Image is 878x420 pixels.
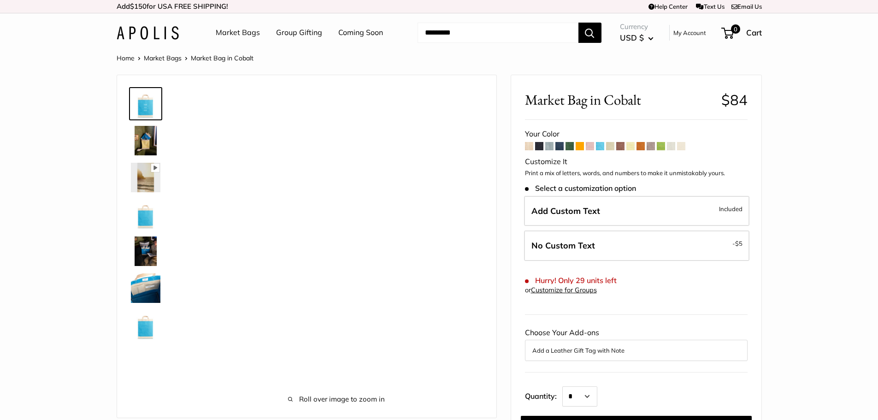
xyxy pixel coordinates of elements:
span: Hurry! Only 29 units left [525,276,617,285]
span: Currency [620,20,654,33]
img: Market Bag in Cobalt [131,126,160,155]
span: Market Bag in Cobalt [525,91,714,108]
span: USD $ [620,33,644,42]
a: Group Gifting [276,26,322,40]
input: Search... [418,23,578,43]
a: Market Bags [216,26,260,40]
a: Market Bag in Cobalt [129,235,162,268]
button: Add a Leather Gift Tag with Note [532,345,740,356]
img: Market Bag in Cobalt [131,163,160,192]
a: Email Us [731,3,762,10]
span: Market Bag in Cobalt [191,54,253,62]
a: Market Bag in Cobalt [129,272,162,305]
img: Market Bag in Cobalt [131,273,160,303]
a: Home [117,54,135,62]
a: Coming Soon [338,26,383,40]
span: - [732,238,742,249]
label: Quantity: [525,384,562,407]
a: My Account [673,27,706,38]
span: $84 [721,91,748,109]
div: Choose Your Add-ons [525,326,748,361]
a: Market Bag in Cobalt [129,198,162,231]
a: 0 Cart [722,25,762,40]
button: Search [578,23,601,43]
span: Cart [746,28,762,37]
img: Market Bag in Cobalt [131,310,160,340]
a: Market Bags [144,54,182,62]
span: Roll over image to zoom in [191,393,483,406]
label: Add Custom Text [524,196,749,226]
span: $5 [735,240,742,247]
a: Help Center [648,3,688,10]
span: Included [719,203,742,214]
a: Market Bag in Cobalt [129,161,162,194]
img: Market Bag in Cobalt [131,200,160,229]
a: Text Us [696,3,724,10]
button: USD $ [620,30,654,45]
a: Market Bag in Cobalt [129,308,162,342]
label: Leave Blank [524,231,749,261]
span: 0 [731,24,740,34]
a: Customize for Groups [531,286,597,294]
img: Market Bag in Cobalt [131,237,160,266]
div: Your Color [525,127,748,141]
span: Select a customization option [525,184,636,193]
a: Market Bag in Cobalt [129,87,162,120]
div: or [525,284,597,296]
span: No Custom Text [531,240,595,251]
div: Customize It [525,155,748,169]
p: Print a mix of letters, words, and numbers to make it unmistakably yours. [525,169,748,178]
a: Market Bag in Cobalt [129,124,162,157]
span: $150 [130,2,147,11]
img: Apolis [117,26,179,40]
nav: Breadcrumb [117,52,253,64]
img: Market Bag in Cobalt [131,89,160,118]
span: Add Custom Text [531,206,600,216]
